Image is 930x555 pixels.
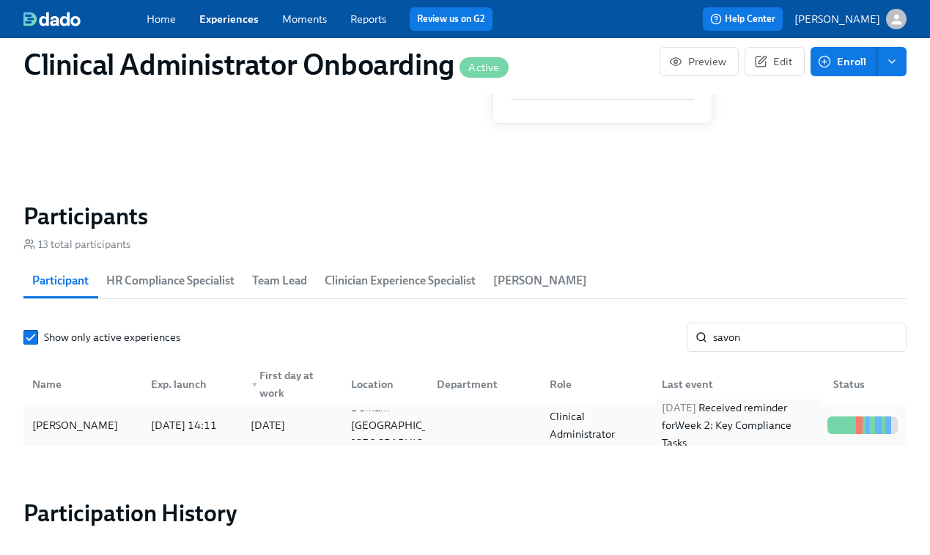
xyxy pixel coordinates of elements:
[139,370,240,399] div: Exp. launch
[251,381,258,389] span: ▼
[650,370,822,399] div: Last event
[713,323,907,352] input: Search by name
[544,375,651,393] div: Role
[660,47,739,76] button: Preview
[794,9,907,29] button: [PERSON_NAME]
[252,271,307,291] span: Team Lead
[345,399,465,452] div: Durham [GEOGRAPHIC_DATA] [GEOGRAPHIC_DATA]
[410,7,492,31] button: Review us on G2
[145,375,240,393] div: Exp. launch
[538,370,651,399] div: Role
[282,12,327,26] a: Moments
[199,12,259,26] a: Experiences
[251,416,285,434] div: [DATE]
[26,416,139,434] div: [PERSON_NAME]
[32,271,89,291] span: Participant
[794,12,880,26] p: [PERSON_NAME]
[26,370,139,399] div: Name
[822,370,904,399] div: Status
[827,375,904,393] div: Status
[23,202,907,231] h2: Participants
[23,499,907,528] h2: Participation History
[672,54,726,69] span: Preview
[703,7,783,31] button: Help Center
[145,416,240,434] div: [DATE] 14:11
[710,12,775,26] span: Help Center
[23,12,147,26] a: dado
[345,375,425,393] div: Location
[656,399,822,452] div: Received reminder for Week 2: Key Compliance Tasks
[239,370,339,399] div: ▼First day at work
[877,47,907,76] button: enroll
[350,12,386,26] a: Reports
[811,47,877,76] button: Enroll
[745,47,805,76] button: Edit
[821,54,866,69] span: Enroll
[44,330,180,345] span: Show only active experiences
[417,12,485,26] a: Review us on G2
[493,271,587,291] span: [PERSON_NAME]
[339,370,425,399] div: Location
[245,367,339,402] div: First day at work
[544,408,651,443] div: Clinical Administrator
[431,375,538,393] div: Department
[106,271,235,291] span: HR Compliance Specialist
[23,12,81,26] img: dado
[23,405,907,446] div: [PERSON_NAME][DATE] 14:11[DATE]Durham [GEOGRAPHIC_DATA] [GEOGRAPHIC_DATA]Clinical Administrator[D...
[26,375,139,393] div: Name
[325,271,476,291] span: Clinician Experience Specialist
[23,47,509,82] h1: Clinical Administrator Onboarding
[662,401,696,414] span: [DATE]
[425,370,538,399] div: Department
[460,62,508,73] span: Active
[147,12,176,26] a: Home
[656,375,822,393] div: Last event
[757,54,792,69] span: Edit
[23,237,130,251] div: 13 total participants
